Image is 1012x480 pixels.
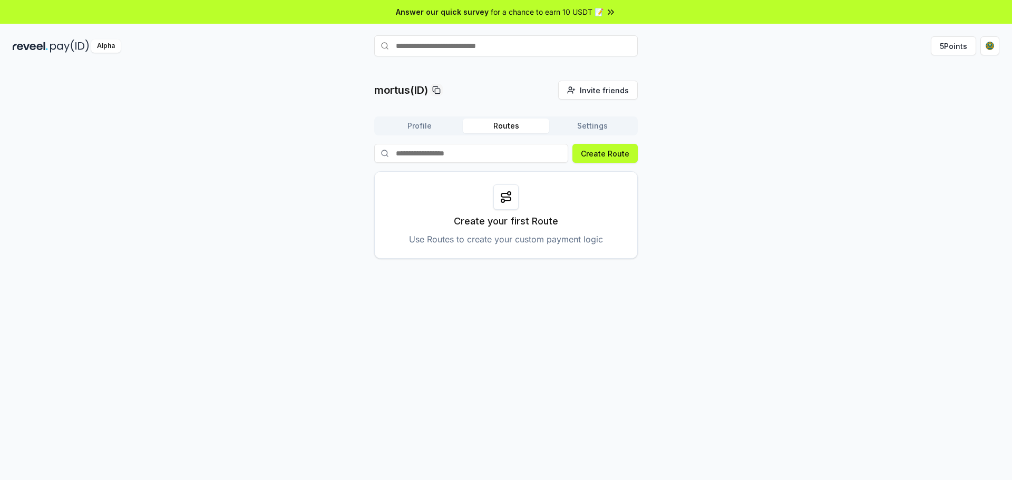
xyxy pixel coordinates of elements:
div: Alpha [91,40,121,53]
p: mortus(ID) [374,83,428,97]
span: for a chance to earn 10 USDT 📝 [491,6,604,17]
span: Answer our quick survey [396,6,489,17]
span: Invite friends [580,85,629,96]
button: 5Points [931,36,976,55]
button: Routes [463,119,549,133]
p: Create your first Route [454,214,558,229]
img: pay_id [50,40,89,53]
button: Settings [549,119,636,133]
img: reveel_dark [13,40,48,53]
p: Use Routes to create your custom payment logic [409,233,603,246]
button: Create Route [572,144,638,163]
button: Invite friends [558,81,638,100]
button: Profile [376,119,463,133]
